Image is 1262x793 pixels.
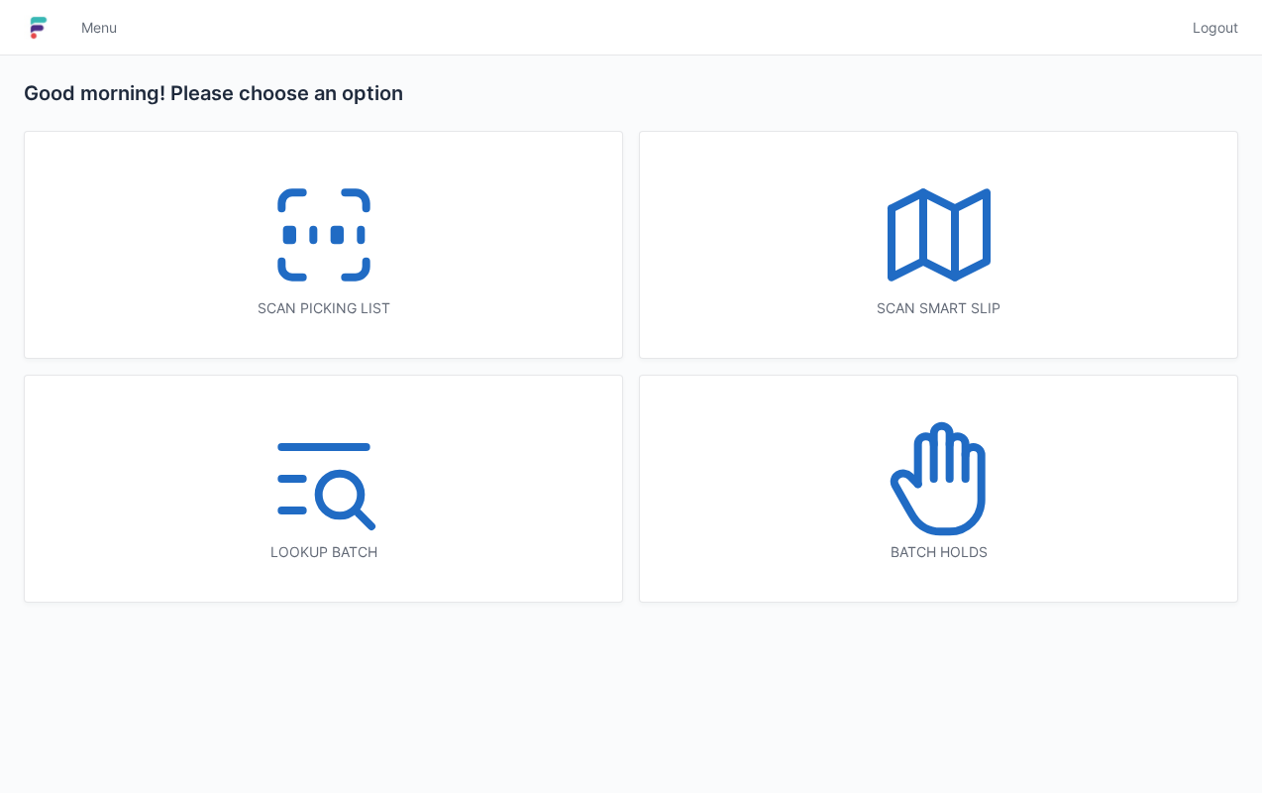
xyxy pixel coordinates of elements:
[1193,18,1238,38] span: Logout
[24,79,1238,107] h2: Good morning! Please choose an option
[680,298,1198,318] div: Scan smart slip
[69,10,129,46] a: Menu
[64,298,582,318] div: Scan picking list
[680,542,1198,562] div: Batch holds
[639,375,1238,603] a: Batch holds
[24,131,623,359] a: Scan picking list
[24,375,623,603] a: Lookup batch
[64,542,582,562] div: Lookup batch
[81,18,117,38] span: Menu
[1181,10,1238,46] a: Logout
[24,12,53,44] img: logo-small.jpg
[639,131,1238,359] a: Scan smart slip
